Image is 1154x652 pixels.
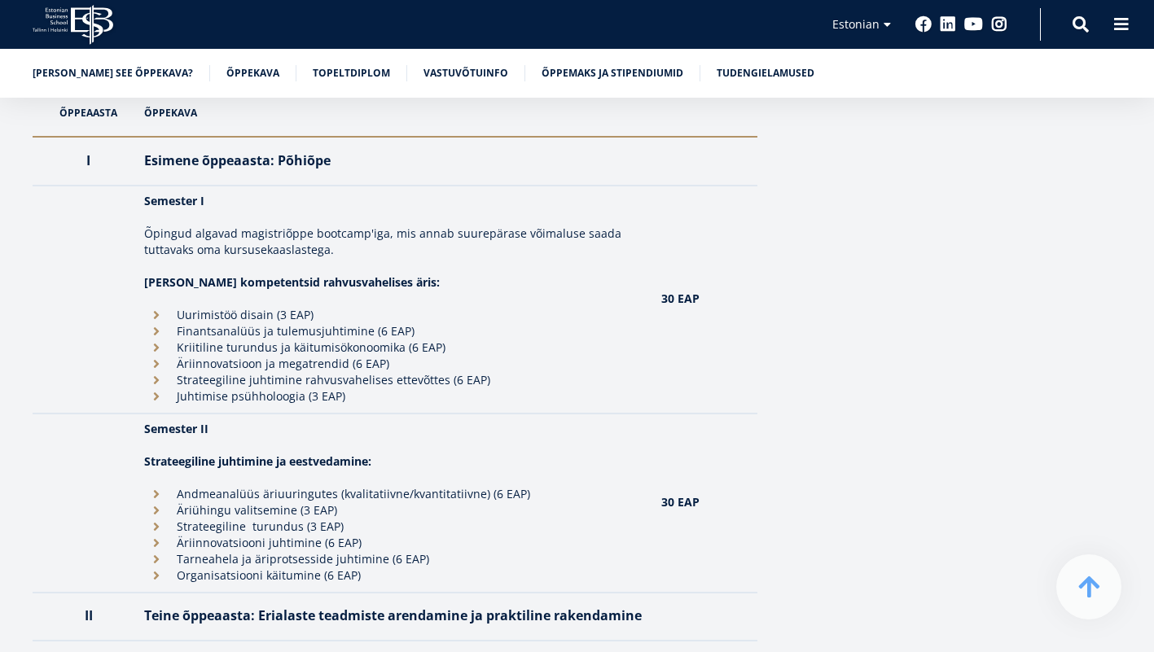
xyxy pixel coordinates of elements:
[136,89,652,137] th: Õppekava
[144,225,644,258] p: Õpingud algavad magistriõppe bootcamp'iga, mis annab suurepärase võimaluse saada tuttavaks oma ku...
[144,502,644,519] li: Äriühingu valitsemine (3 EAP)
[144,453,371,469] strong: Strateegiline juhtimine ja eestvedamine:
[144,486,644,502] li: Andmeanalüüs äriuuringutes (kvalitatiivne/kvantitatiivne) (6 EAP)
[661,291,700,306] strong: 30 EAP
[410,1,485,15] span: Perekonnanimi
[144,551,644,567] li: Tarneahela ja äriprotsesside juhtimine (6 EAP)
[136,593,652,641] th: Teine õppeaasta: Erialaste teadmiste arendamine ja praktiline rakendamine
[144,421,208,436] strong: Semester II
[144,323,644,339] li: Finantsanalüüs ja tulemusjuhtimine (6 EAP)
[33,137,136,186] th: I
[33,593,136,641] th: II
[4,160,15,171] input: Rahvusvaheline ärijuhtimine ([GEOGRAPHIC_DATA])
[915,16,932,33] a: Facebook
[717,65,814,81] a: Tudengielamused
[313,65,390,81] a: Topeltdiplom
[144,388,644,405] li: Juhtimise psühholoogia (3 EAP)
[177,339,644,356] p: Kriitiline turundus ja käitumisökonoomika (6 EAP)
[33,65,193,81] a: [PERSON_NAME] see õppekava?
[964,16,983,33] a: Youtube
[144,274,440,290] strong: [PERSON_NAME] kompetentsid rahvusvahelises äris:
[144,307,644,323] li: Uurimistöö disain (3 EAP)
[136,137,652,186] th: Esimene õppeaasta: Põhiõpe
[144,372,644,388] li: Strateegiline juhtimine rahvusvahelises ettevõttes (6 EAP)
[19,160,269,174] span: Rahvusvaheline ärijuhtimine ([GEOGRAPHIC_DATA])
[661,494,700,510] strong: 30 EAP
[991,16,1007,33] a: Instagram
[33,89,136,137] th: Õppeaasta
[423,65,508,81] a: Vastuvõtuinfo
[144,567,644,584] li: Organisatsiooni käitumine (6 EAP)
[177,356,644,372] p: Äriinnovatsioon ja megatrendid (6 EAP)
[144,519,644,535] li: Strateegiline turundus (3 EAP)
[542,65,683,81] a: Õppemaks ja stipendiumid
[144,193,204,208] strong: Semester I
[940,16,956,33] a: Linkedin
[144,535,644,551] li: Äriinnovatsiooni juhtimine (6 EAP)
[226,65,279,81] a: Õppekava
